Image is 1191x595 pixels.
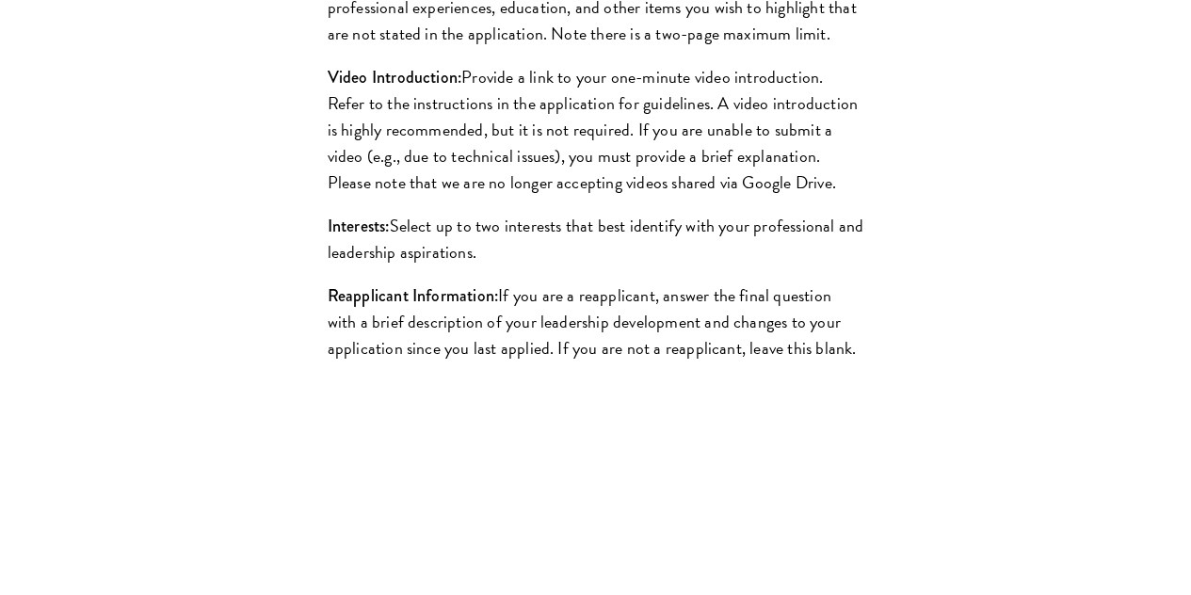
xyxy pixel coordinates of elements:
[328,283,499,308] strong: Reapplicant Information:
[328,282,864,362] p: If you are a reapplicant, answer the final question with a brief description of your leadership d...
[328,214,390,238] strong: Interests:
[328,64,864,196] p: Provide a link to your one-minute video introduction. Refer to the instructions in the applicatio...
[328,213,864,265] p: Select up to two interests that best identify with your professional and leadership aspirations.
[328,65,462,89] strong: Video Introduction:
